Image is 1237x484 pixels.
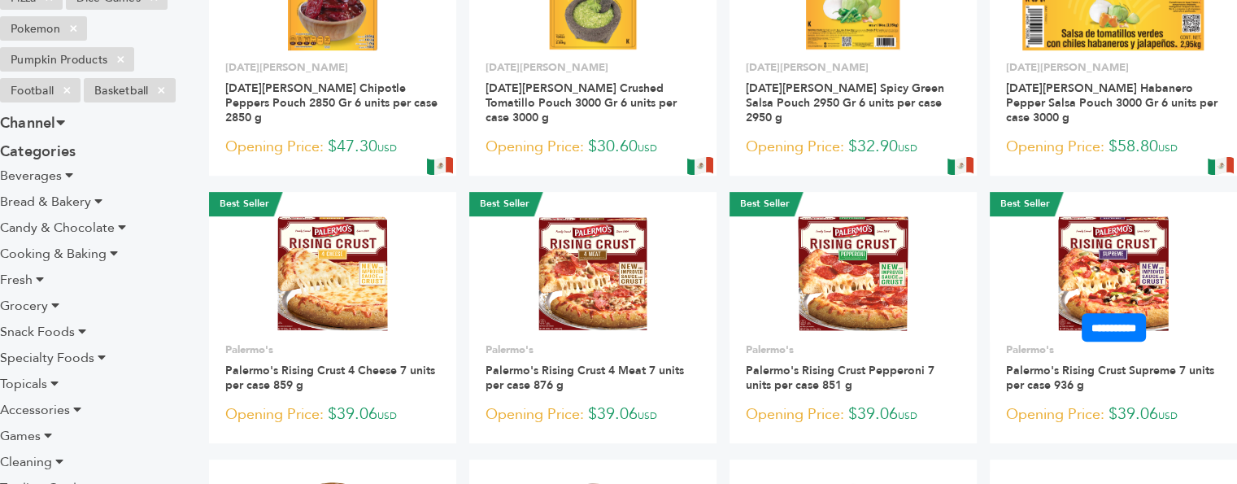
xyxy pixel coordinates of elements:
span: USD [377,409,397,422]
span: USD [1158,142,1178,155]
span: × [148,81,175,100]
span: × [54,81,81,100]
p: [DATE][PERSON_NAME] [1006,60,1221,75]
p: $47.30 [225,135,440,159]
a: Palermo's Rising Crust Supreme 7 units per case 936 g [1006,363,1214,393]
p: Palermo's [225,342,440,357]
span: Opening Price: [486,136,584,158]
p: $39.06 [225,403,440,427]
span: Opening Price: [225,403,324,425]
p: $39.06 [486,403,700,427]
a: Palermo's Rising Crust Pepperoni 7 units per case 851 g [746,363,934,393]
img: Palermo's Rising Crust Supreme 7 units per case 936 g [1055,215,1173,333]
img: Palermo's Rising Crust 4 Cheese 7 units per case 859 g [274,215,392,333]
p: Palermo's [746,342,960,357]
a: [DATE][PERSON_NAME] Crushed Tomatillo Pouch 3000 Gr 6 units per case 3000 g [486,81,677,125]
p: [DATE][PERSON_NAME] [746,60,960,75]
span: USD [898,142,917,155]
span: USD [638,409,657,422]
a: [DATE][PERSON_NAME] Spicy Green Salsa Pouch 2950 Gr 6 units per case 2950 g [746,81,944,125]
a: Palermo's Rising Crust 4 Cheese 7 units per case 859 g [225,363,435,393]
p: Palermo's [1006,342,1221,357]
span: × [107,50,134,69]
a: [DATE][PERSON_NAME] Habanero Pepper Salsa Pouch 3000 Gr 6 units per case 3000 g [1006,81,1217,125]
span: Opening Price: [486,403,584,425]
span: USD [1158,409,1178,422]
a: [DATE][PERSON_NAME] Chipotle Peppers Pouch 2850 Gr 6 units per case 2850 g [225,81,438,125]
img: Palermo's Rising Crust Pepperoni 7 units per case 851 g [795,215,913,333]
span: × [60,19,87,38]
p: $30.60 [486,135,700,159]
span: USD [898,409,917,422]
p: [DATE][PERSON_NAME] [225,60,440,75]
p: $39.06 [746,403,960,427]
p: $39.06 [1006,403,1221,427]
span: USD [638,142,657,155]
span: Opening Price: [1006,136,1104,158]
img: Palermo's Rising Crust 4 Meat 7 units per case 876 g [534,215,652,333]
p: $32.90 [746,135,960,159]
li: Basketball [84,78,176,102]
p: [DATE][PERSON_NAME] [486,60,700,75]
a: Palermo's Rising Crust 4 Meat 7 units per case 876 g [486,363,684,393]
span: Opening Price: [1006,403,1104,425]
span: Opening Price: [746,403,844,425]
p: Palermo's [486,342,700,357]
span: Opening Price: [746,136,844,158]
p: $58.80 [1006,135,1221,159]
span: USD [377,142,397,155]
span: Opening Price: [225,136,324,158]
